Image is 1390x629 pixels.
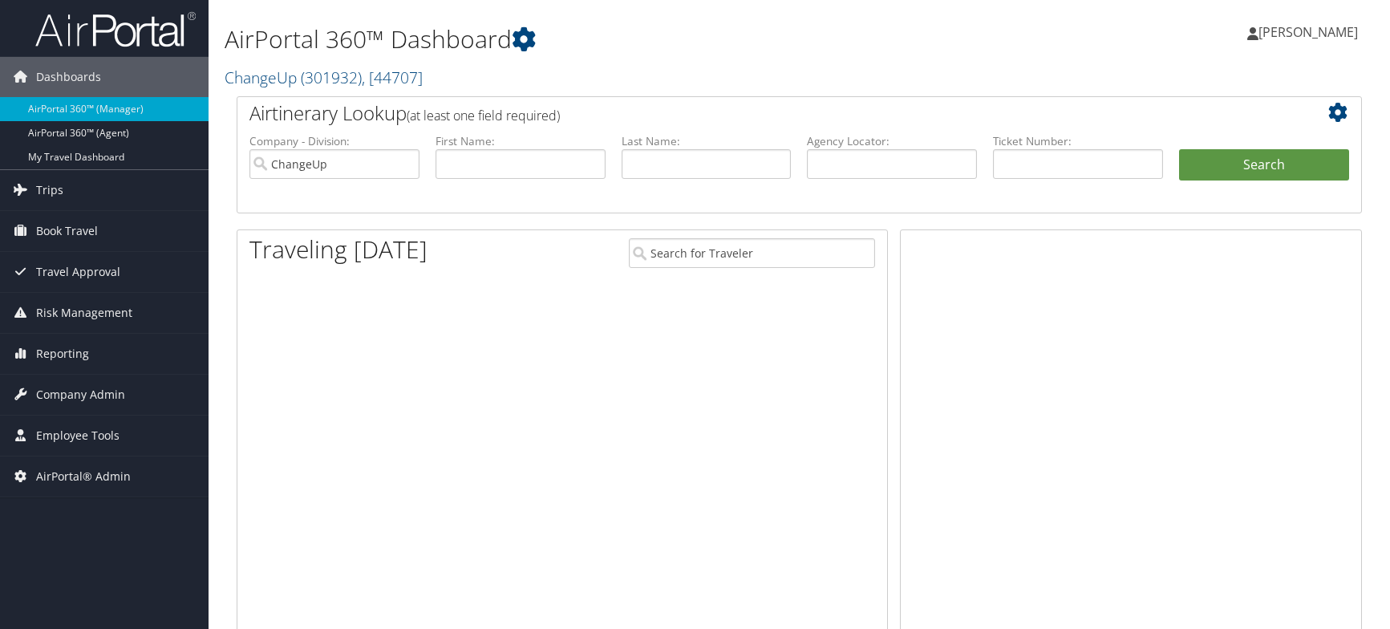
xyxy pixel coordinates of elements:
button: Search [1179,149,1349,181]
label: Last Name: [622,133,792,149]
label: Company - Division: [249,133,419,149]
a: [PERSON_NAME] [1247,8,1374,56]
span: Book Travel [36,211,98,251]
label: First Name: [436,133,606,149]
img: airportal-logo.png [35,10,196,48]
label: Ticket Number: [993,133,1163,149]
span: Dashboards [36,57,101,97]
h2: Airtinerary Lookup [249,99,1255,127]
span: AirPortal® Admin [36,457,131,497]
span: Risk Management [36,293,132,333]
span: (at least one field required) [407,107,560,124]
label: Agency Locator: [807,133,977,149]
h1: AirPortal 360™ Dashboard [225,22,991,56]
span: ( 301932 ) [301,67,362,88]
input: Search for Traveler [629,238,876,268]
span: Reporting [36,334,89,374]
a: ChangeUp [225,67,423,88]
span: Travel Approval [36,252,120,292]
span: [PERSON_NAME] [1258,23,1358,41]
span: Trips [36,170,63,210]
span: Employee Tools [36,416,120,456]
span: Company Admin [36,375,125,415]
span: , [ 44707 ] [362,67,423,88]
h1: Traveling [DATE] [249,233,428,266]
